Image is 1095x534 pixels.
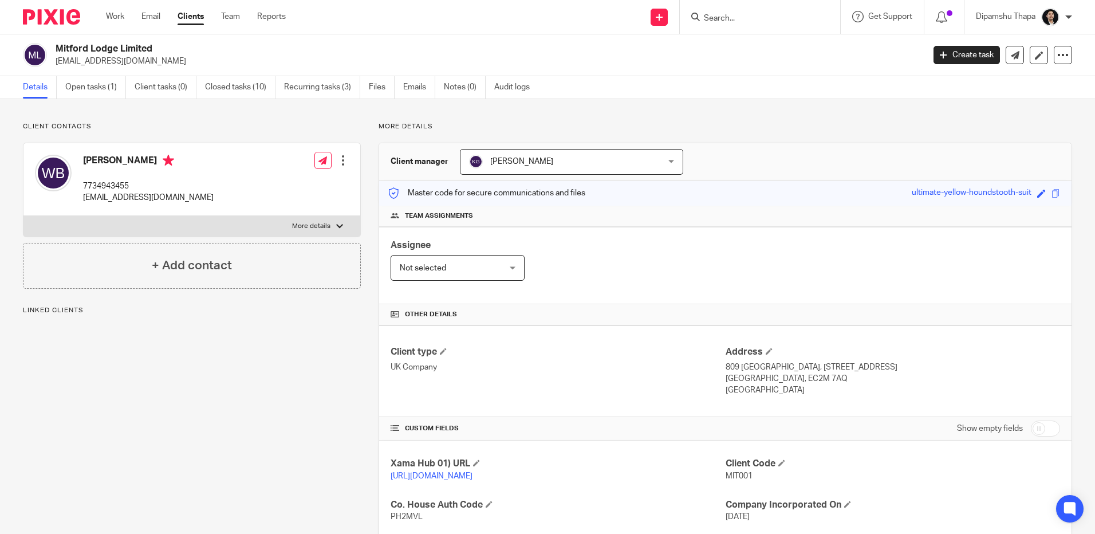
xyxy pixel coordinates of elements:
[494,76,538,99] a: Audit logs
[56,43,744,55] h2: Mitford Lodge Limited
[726,499,1060,511] h4: Company Incorporated On
[284,76,360,99] a: Recurring tasks (3)
[726,362,1060,373] p: 809 [GEOGRAPHIC_DATA], [STREET_ADDRESS]
[369,76,395,99] a: Files
[391,362,725,373] p: UK Company
[379,122,1072,131] p: More details
[178,11,204,22] a: Clients
[391,241,431,250] span: Assignee
[83,180,214,192] p: 7734943455
[56,56,916,67] p: [EMAIL_ADDRESS][DOMAIN_NAME]
[83,192,214,203] p: [EMAIL_ADDRESS][DOMAIN_NAME]
[388,187,585,199] p: Master code for secure communications and files
[23,306,361,315] p: Linked clients
[23,76,57,99] a: Details
[391,424,725,433] h4: CUSTOM FIELDS
[403,76,435,99] a: Emails
[490,158,553,166] span: [PERSON_NAME]
[726,384,1060,396] p: [GEOGRAPHIC_DATA]
[1041,8,1059,26] img: Dipamshu2.jpg
[106,11,124,22] a: Work
[152,257,232,274] h4: + Add contact
[726,472,753,480] span: MIT001
[444,76,486,99] a: Notes (0)
[391,458,725,470] h4: Xama Hub 01) URL
[726,373,1060,384] p: [GEOGRAPHIC_DATA], EC2M 7AQ
[65,76,126,99] a: Open tasks (1)
[868,13,912,21] span: Get Support
[205,76,275,99] a: Closed tasks (10)
[400,264,446,272] span: Not selected
[292,222,330,231] p: More details
[391,156,448,167] h3: Client manager
[391,472,472,480] a: [URL][DOMAIN_NAME]
[391,499,725,511] h4: Co. House Auth Code
[141,11,160,22] a: Email
[957,423,1023,434] label: Show empty fields
[83,155,214,169] h4: [PERSON_NAME]
[726,458,1060,470] h4: Client Code
[391,346,725,358] h4: Client type
[726,346,1060,358] h4: Address
[135,76,196,99] a: Client tasks (0)
[35,155,72,191] img: svg%3E
[726,513,750,521] span: [DATE]
[405,310,457,319] span: Other details
[391,513,423,521] span: PH2MVL
[23,9,80,25] img: Pixie
[469,155,483,168] img: svg%3E
[912,187,1031,200] div: ultimate-yellow-houndstooth-suit
[405,211,473,221] span: Team assignments
[221,11,240,22] a: Team
[23,43,47,67] img: svg%3E
[163,155,174,166] i: Primary
[976,11,1035,22] p: Dipamshu Thapa
[933,46,1000,64] a: Create task
[703,14,806,24] input: Search
[23,122,361,131] p: Client contacts
[257,11,286,22] a: Reports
